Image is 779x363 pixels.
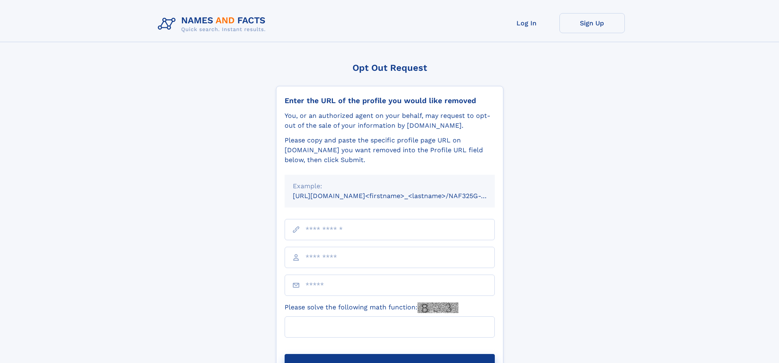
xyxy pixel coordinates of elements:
[285,96,495,105] div: Enter the URL of the profile you would like removed
[494,13,559,33] a: Log In
[293,192,510,200] small: [URL][DOMAIN_NAME]<firstname>_<lastname>/NAF325G-xxxxxxxx
[285,111,495,131] div: You, or an authorized agent on your behalf, may request to opt-out of the sale of your informatio...
[276,63,503,73] div: Opt Out Request
[285,302,458,313] label: Please solve the following math function:
[559,13,625,33] a: Sign Up
[155,13,272,35] img: Logo Names and Facts
[293,181,487,191] div: Example:
[285,135,495,165] div: Please copy and paste the specific profile page URL on [DOMAIN_NAME] you want removed into the Pr...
